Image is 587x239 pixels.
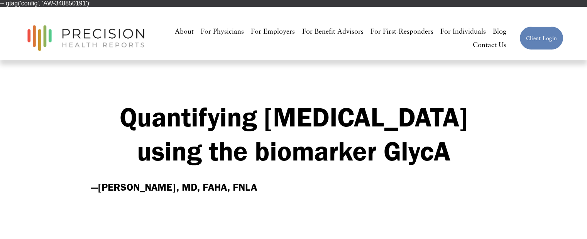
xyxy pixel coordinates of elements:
img: Precision Health Reports [24,22,149,55]
strong: Quantifying [MEDICAL_DATA] using the biomarker GlycA [120,101,475,167]
a: Contact Us [473,38,506,52]
a: About [175,24,194,38]
strong: —[PERSON_NAME], MD, FAHA, FNLA [91,181,257,193]
a: For Employers [251,24,295,38]
a: Client Login [519,26,563,50]
a: For Individuals [440,24,486,38]
a: For Physicians [201,24,244,38]
a: Blog [493,24,506,38]
a: For Benefit Advisors [302,24,364,38]
a: For First-Responders [370,24,433,38]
